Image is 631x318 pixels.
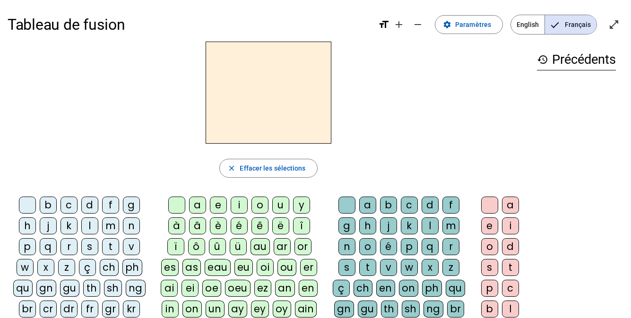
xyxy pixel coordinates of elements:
button: Augmenter la taille de la police [389,15,408,34]
div: v [380,259,397,276]
div: p [401,238,418,255]
div: f [102,197,119,214]
div: z [442,259,459,276]
div: a [189,197,206,214]
div: x [37,259,54,276]
div: m [442,217,459,234]
div: gn [334,301,354,318]
div: p [481,280,498,297]
div: ph [122,259,142,276]
div: ph [422,280,442,297]
div: b [380,197,397,214]
div: j [40,217,57,234]
div: gu [60,280,79,297]
mat-icon: history [537,54,548,65]
h1: Tableau de fusion [8,9,371,40]
div: ng [126,280,146,297]
div: î [293,217,310,234]
div: b [40,197,57,214]
div: h [359,217,376,234]
div: an [275,280,295,297]
div: b [481,301,498,318]
div: br [19,301,36,318]
div: x [422,259,439,276]
mat-icon: remove [412,19,424,30]
div: eau [205,259,231,276]
div: or [294,238,311,255]
div: ar [274,238,291,255]
div: i [502,217,519,234]
h3: Précédents [537,49,616,70]
span: English [511,15,545,34]
div: i [231,197,248,214]
div: s [81,238,98,255]
div: w [17,259,34,276]
mat-icon: close [227,164,236,172]
div: g [123,197,140,214]
div: c [61,197,78,214]
div: au [251,238,270,255]
span: Français [545,15,596,34]
div: é [380,238,397,255]
button: Paramètres [435,15,503,34]
div: â [189,217,206,234]
div: é [231,217,248,234]
div: t [102,238,119,255]
div: l [422,217,439,234]
div: t [502,259,519,276]
div: oe [202,280,221,297]
div: u [272,197,289,214]
div: as [182,259,201,276]
div: ch [100,259,119,276]
div: a [502,197,519,214]
div: v [123,238,140,255]
div: d [422,197,439,214]
div: ou [277,259,296,276]
div: l [502,301,519,318]
div: q [40,238,57,255]
div: ê [251,217,268,234]
div: d [81,197,98,214]
div: s [481,259,498,276]
div: l [81,217,98,234]
div: ç [333,280,350,297]
mat-icon: format_size [378,19,389,30]
div: ü [230,238,247,255]
div: o [481,238,498,255]
div: ey [251,301,269,318]
div: k [401,217,418,234]
div: sh [402,301,420,318]
div: a [359,197,376,214]
button: Effacer les sélections [219,159,317,178]
div: on [182,301,202,318]
div: m [102,217,119,234]
div: ô [188,238,205,255]
div: t [359,259,376,276]
div: on [399,280,418,297]
div: qu [13,280,33,297]
div: ï [167,238,184,255]
mat-icon: open_in_full [608,19,620,30]
div: en [376,280,395,297]
div: ai [161,280,178,297]
div: br [447,301,464,318]
div: dr [61,301,78,318]
div: in [162,301,179,318]
div: o [251,197,268,214]
mat-icon: settings [443,20,451,29]
div: k [61,217,78,234]
div: w [401,259,418,276]
mat-icon: add [393,19,405,30]
div: oy [273,301,291,318]
div: è [210,217,227,234]
div: gr [102,301,119,318]
div: un [206,301,225,318]
div: q [422,238,439,255]
div: e [210,197,227,214]
div: à [168,217,185,234]
div: z [58,259,75,276]
div: th [83,280,100,297]
div: ain [295,301,317,318]
button: Entrer en plein écran [605,15,623,34]
div: j [380,217,397,234]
